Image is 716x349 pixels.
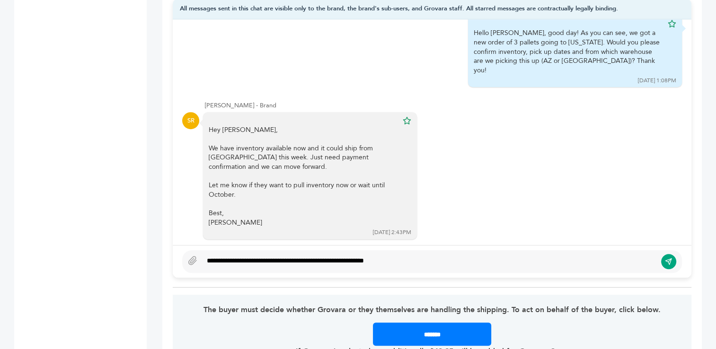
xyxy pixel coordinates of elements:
[209,218,398,227] div: [PERSON_NAME]
[373,228,411,236] div: [DATE] 2:43PM
[209,125,398,227] div: Hey [PERSON_NAME],
[474,28,663,75] div: Hello [PERSON_NAME], good day! As you can see, we got a new order of 3 pallets going to [US_STATE...
[182,112,199,129] div: SR
[638,77,676,85] div: [DATE] 1:08PM
[209,209,398,218] div: Best,
[205,101,682,110] div: [PERSON_NAME] - Brand
[209,144,398,172] div: We have inventory available now and it could ship from [GEOGRAPHIC_DATA] this week. Just need pay...
[209,181,398,199] div: Let me know if they want to pull inventory now or wait until October.
[194,304,671,315] p: The buyer must decide whether Grovara or they themselves are handling the shipping. To act on beh...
